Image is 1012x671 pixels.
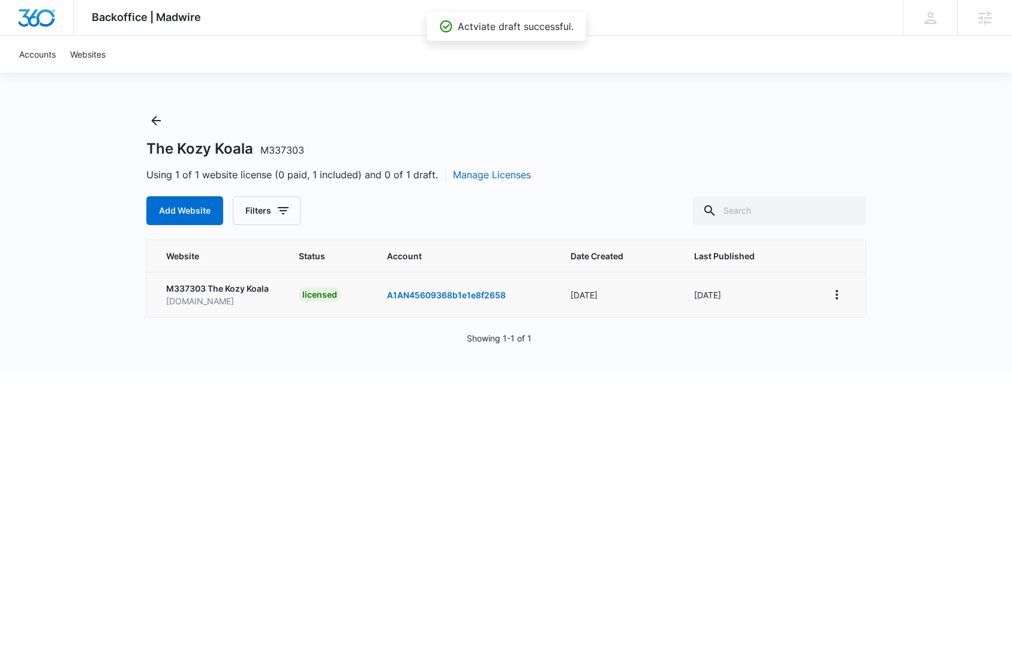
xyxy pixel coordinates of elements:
[458,19,573,34] p: Actviate draft successful.
[453,167,531,182] button: Manage Licenses
[299,287,341,302] div: licensed
[693,196,866,225] input: Search
[387,250,542,262] span: Account
[556,272,680,317] td: [DATE]
[260,144,304,156] span: M337303
[827,285,846,304] button: View More
[680,272,813,317] td: [DATE]
[166,282,270,295] p: M337303 The Kozy Koala
[63,36,113,73] a: Websites
[570,250,648,262] span: Date Created
[387,290,506,300] a: A1AN45609368b1e1e8f2658
[12,36,63,73] a: Accounts
[146,111,166,130] button: Back
[694,250,781,262] span: Last Published
[92,11,201,23] span: Backoffice | Madwire
[467,332,531,345] p: Showing 1-1 of 1
[299,250,358,262] span: Status
[146,167,531,182] span: Using 1 of 1 website license (0 paid, 1 included) and 0 of 1 draft.
[166,295,270,307] p: [DOMAIN_NAME]
[146,196,223,225] button: Add Website
[146,140,304,158] h1: The Kozy Koala
[166,250,253,262] span: Website
[233,196,301,225] button: Filters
